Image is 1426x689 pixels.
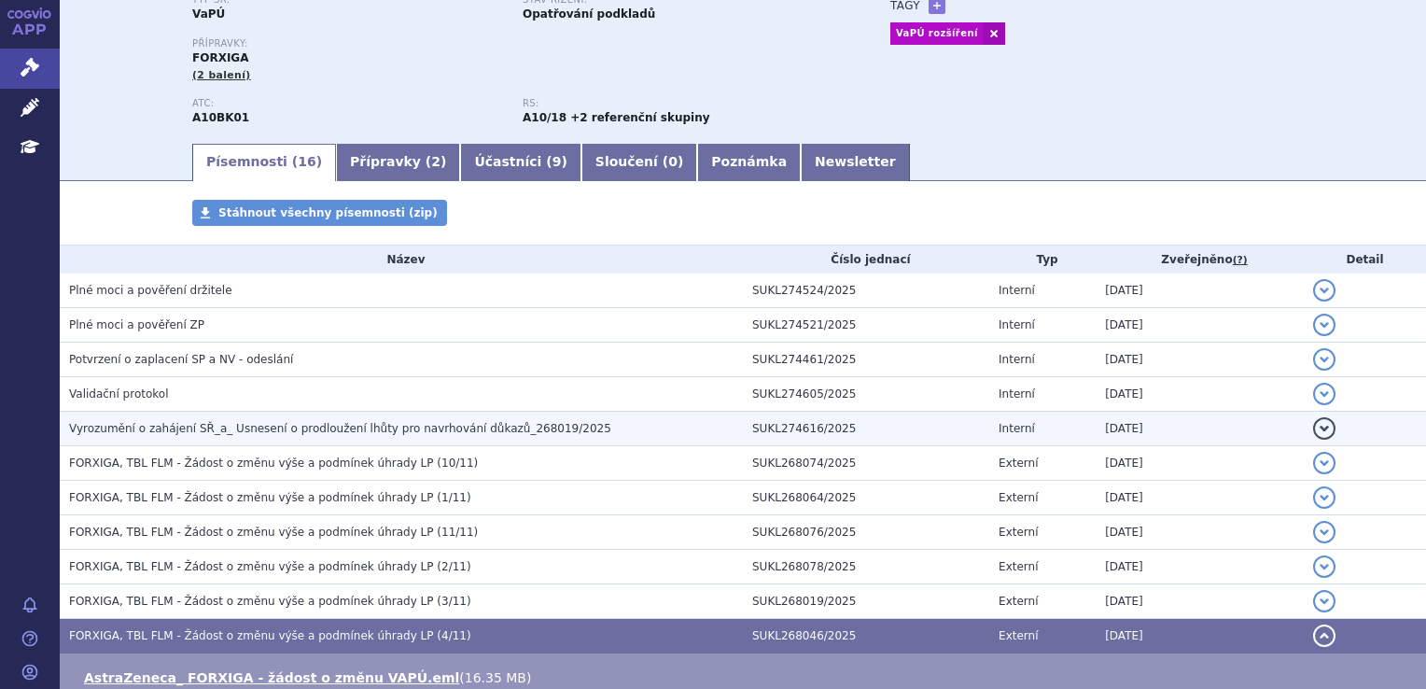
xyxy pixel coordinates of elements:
[1096,446,1304,481] td: [DATE]
[192,7,225,21] strong: VaPÚ
[743,584,989,619] td: SUKL268019/2025
[1313,279,1335,302] button: detail
[743,308,989,343] td: SUKL274521/2025
[1096,584,1304,619] td: [DATE]
[999,595,1038,608] span: Externí
[743,343,989,377] td: SUKL274461/2025
[743,481,989,515] td: SUKL268064/2025
[298,154,315,169] span: 16
[192,111,249,124] strong: DAPAGLIFLOZIN
[989,246,1096,274] th: Typ
[523,7,655,21] strong: Opatřování podkladů
[1096,515,1304,550] td: [DATE]
[999,526,1038,539] span: Externí
[743,274,989,308] td: SUKL274524/2025
[999,353,1035,366] span: Interní
[552,154,562,169] span: 9
[1096,246,1304,274] th: Zveřejněno
[1096,274,1304,308] td: [DATE]
[581,144,697,181] a: Sloučení (0)
[1096,377,1304,412] td: [DATE]
[1233,254,1248,267] abbr: (?)
[1313,625,1335,647] button: detail
[192,51,249,64] span: FORXIGA
[69,629,471,642] span: FORXIGA, TBL FLM - Žádost o změnu výše a podmínek úhrady LP (4/11)
[69,353,293,366] span: Potvrzení o zaplacení SP a NV - odeslání
[69,491,471,504] span: FORXIGA, TBL FLM - Žádost o změnu výše a podmínek úhrady LP (1/11)
[69,284,232,297] span: Plné moci a pověření držitele
[743,515,989,550] td: SUKL268076/2025
[697,144,801,181] a: Poznámka
[743,412,989,446] td: SUKL274616/2025
[69,422,611,435] span: Vyrozumění o zahájení SŘ_a_ Usnesení o prodloužení lhůty pro navrhování důkazů_268019/2025
[1096,343,1304,377] td: [DATE]
[192,69,251,81] span: (2 balení)
[1313,555,1335,578] button: detail
[743,550,989,584] td: SUKL268078/2025
[192,38,853,49] p: Přípravky:
[460,144,580,181] a: Účastníci (9)
[84,668,1407,687] li: ( )
[69,457,478,470] span: FORXIGA, TBL FLM - Žádost o změnu výše a podmínek úhrady LP (10/11)
[69,318,204,331] span: Plné moci a pověření ZP
[69,560,471,573] span: FORXIGA, TBL FLM - Žádost o změnu výše a podmínek úhrady LP (2/11)
[801,144,910,181] a: Newsletter
[1313,314,1335,336] button: detail
[743,246,989,274] th: Číslo jednací
[999,422,1035,435] span: Interní
[336,144,460,181] a: Přípravky (2)
[192,200,447,226] a: Stáhnout všechny písemnosti (zip)
[1313,417,1335,440] button: detail
[743,377,989,412] td: SUKL274605/2025
[999,560,1038,573] span: Externí
[523,98,834,109] p: RS:
[1096,412,1304,446] td: [DATE]
[1313,383,1335,405] button: detail
[192,144,336,181] a: Písemnosti (16)
[999,491,1038,504] span: Externí
[570,111,709,124] strong: +2 referenční skupiny
[523,111,566,124] strong: empagliflozin, dapagliflozin, kapagliflozin
[1313,521,1335,543] button: detail
[743,446,989,481] td: SUKL268074/2025
[1096,619,1304,654] td: [DATE]
[1096,481,1304,515] td: [DATE]
[84,670,459,685] a: AstraZeneca_ FORXIGA - žádost o změnu VAPÚ.eml
[999,318,1035,331] span: Interní
[69,595,471,608] span: FORXIGA, TBL FLM - Žádost o změnu výše a podmínek úhrady LP (3/11)
[1313,452,1335,474] button: detail
[1313,348,1335,371] button: detail
[668,154,678,169] span: 0
[890,22,983,45] a: VaPÚ rozšíření
[69,387,169,401] span: Validační protokol
[431,154,440,169] span: 2
[743,619,989,654] td: SUKL268046/2025
[1313,590,1335,612] button: detail
[999,387,1035,401] span: Interní
[1096,308,1304,343] td: [DATE]
[465,670,526,685] span: 16.35 MB
[1096,550,1304,584] td: [DATE]
[999,284,1035,297] span: Interní
[1304,246,1426,274] th: Detail
[192,98,504,109] p: ATC:
[60,246,743,274] th: Název
[69,526,478,539] span: FORXIGA, TBL FLM - Žádost o změnu výše a podmínek úhrady LP (11/11)
[1313,486,1335,509] button: detail
[218,206,438,219] span: Stáhnout všechny písemnosti (zip)
[999,629,1038,642] span: Externí
[999,457,1038,470] span: Externí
